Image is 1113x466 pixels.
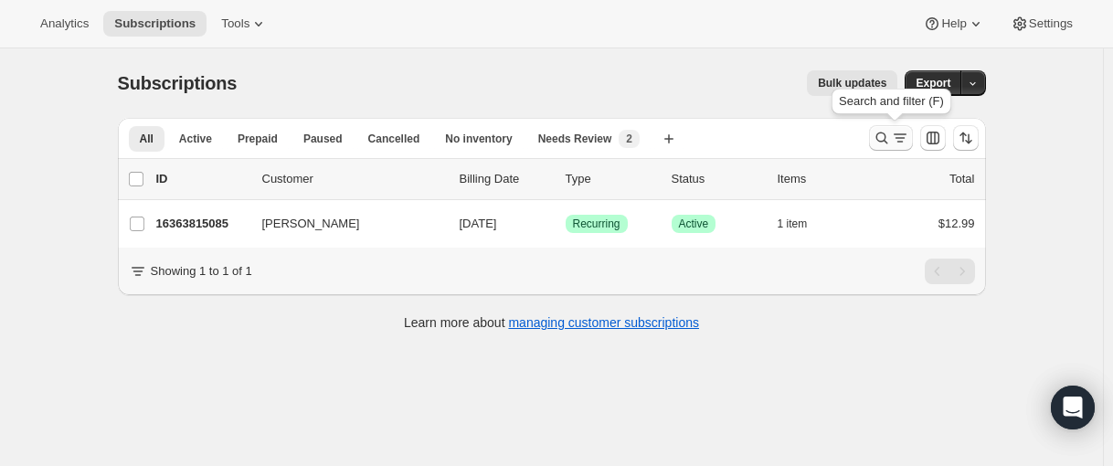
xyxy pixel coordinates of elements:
[679,217,709,231] span: Active
[460,170,551,188] p: Billing Date
[156,215,248,233] p: 16363815085
[916,76,950,90] span: Export
[445,132,512,146] span: No inventory
[949,170,974,188] p: Total
[925,259,975,284] nav: Pagination
[221,16,249,31] span: Tools
[654,126,684,152] button: Create new view
[114,16,196,31] span: Subscriptions
[1051,386,1095,429] div: Open Intercom Messenger
[573,217,620,231] span: Recurring
[1000,11,1084,37] button: Settings
[103,11,207,37] button: Subscriptions
[672,170,763,188] p: Status
[912,11,995,37] button: Help
[460,217,497,230] span: [DATE]
[905,70,961,96] button: Export
[262,170,445,188] p: Customer
[920,125,946,151] button: Customize table column order and visibility
[778,217,808,231] span: 1 item
[29,11,100,37] button: Analytics
[778,170,869,188] div: Items
[953,125,979,151] button: Sort the results
[118,73,238,93] span: Subscriptions
[179,132,212,146] span: Active
[140,132,154,146] span: All
[262,215,360,233] span: [PERSON_NAME]
[508,315,699,330] a: managing customer subscriptions
[818,76,886,90] span: Bulk updates
[941,16,966,31] span: Help
[251,209,434,238] button: [PERSON_NAME]
[938,217,975,230] span: $12.99
[156,170,975,188] div: IDCustomerBilling DateTypeStatusItemsTotal
[156,170,248,188] p: ID
[151,262,252,281] p: Showing 1 to 1 of 1
[238,132,278,146] span: Prepaid
[538,132,612,146] span: Needs Review
[807,70,897,96] button: Bulk updates
[368,132,420,146] span: Cancelled
[869,125,913,151] button: Search and filter results
[778,211,828,237] button: 1 item
[156,211,975,237] div: 16363815085[PERSON_NAME][DATE]SuccessRecurringSuccessActive1 item$12.99
[566,170,657,188] div: Type
[40,16,89,31] span: Analytics
[210,11,279,37] button: Tools
[626,132,632,146] span: 2
[303,132,343,146] span: Paused
[404,313,699,332] p: Learn more about
[1029,16,1073,31] span: Settings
